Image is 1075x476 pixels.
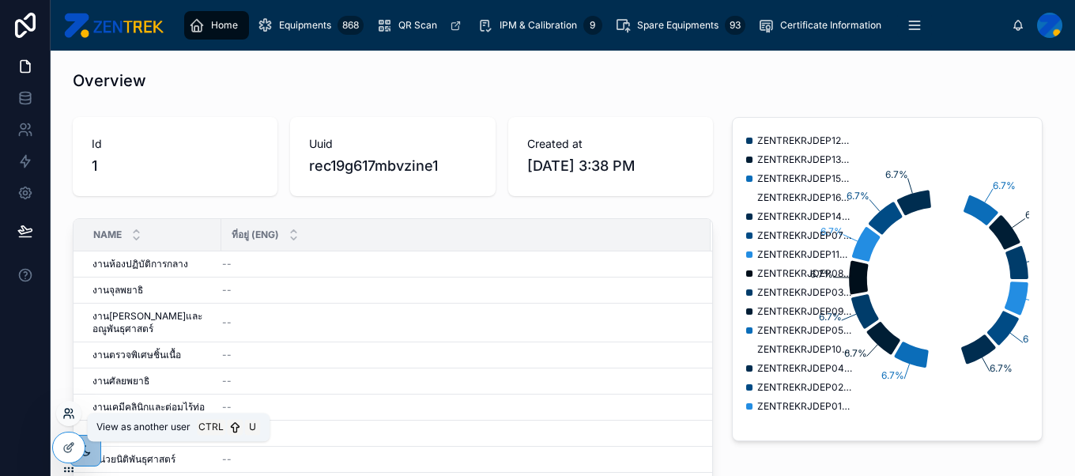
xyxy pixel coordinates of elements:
[881,369,904,381] tspan: 6.7%
[222,284,232,297] span: --
[757,191,852,204] span: ZENTREKRJDEP163VR5P
[211,19,238,32] span: Home
[279,19,331,32] span: Equipments
[92,453,175,466] span: หน่วยนิติพันธุศาสตร์
[757,153,852,166] span: ZENTREKRJDEP13YKYGX
[92,401,212,414] a: งานเคมีคลินิกและต่อมไร้ท่อ
[993,179,1016,191] tspan: 6.7%
[637,19,719,32] span: Spare Equipments
[583,16,602,35] div: 9
[92,349,181,361] span: งานตรวจพิเศษชิ้นเนื้อ
[63,13,164,38] img: App logo
[309,155,476,177] span: rec19g617mbvzine1
[92,375,212,387] a: งานศัลยพยาธิ
[990,362,1013,374] tspan: 6.7%
[757,134,852,147] span: ZENTREKRJDEP12NLTVF
[1025,209,1048,221] tspan: 6.7%
[92,453,212,466] a: หน่วยนิติพันธุศาสตร์
[338,16,364,35] div: 868
[92,284,212,297] a: งานจุลพยาธิ
[309,136,476,152] span: Uuid
[1023,333,1046,345] tspan: 6.7%
[847,190,869,202] tspan: 6.7%
[780,19,881,32] span: Certificate Information
[757,248,852,261] span: ZENTREKRJDEP11RAVFF
[885,168,908,180] tspan: 6.7%
[73,70,146,92] h1: Overview
[757,286,852,299] span: ZENTREKRJDEP03BXDO7
[500,19,577,32] span: IPM & Calibration
[527,155,694,177] span: [DATE] 3:38 PM
[527,136,694,152] span: Created at
[252,11,368,40] a: Equipments868
[92,258,212,270] a: งานห้องปฏิบัติการกลาง
[725,16,745,35] div: 93
[176,8,1012,43] div: scrollable content
[952,165,975,177] tspan: 6.7%
[753,11,892,40] a: Certificate Information
[92,136,258,152] span: Id
[92,284,143,297] span: งานจุลพยาธิ
[844,347,867,359] tspan: 6.7%
[222,375,232,387] span: --
[757,400,852,413] span: ZENTREKRJDEP01DDTOP
[757,172,852,185] span: ZENTREKRJDEP154JOYJ
[222,284,692,297] a: --
[93,229,122,241] span: Name
[398,19,437,32] span: QR Scan
[222,401,232,414] span: --
[232,229,279,241] span: ที่อยู่ (ENG)
[222,258,232,270] span: --
[222,258,692,270] a: --
[610,11,750,40] a: Spare Equipments93
[473,11,607,40] a: IPM & Calibration9
[92,155,258,177] span: 1
[96,421,190,433] span: View as another user
[757,229,852,242] span: ZENTREKRJDEP07HXLNC
[742,127,1032,431] div: chart
[92,310,212,335] a: งาน[PERSON_NAME]และอณูพันธุศาสตร์
[222,349,692,361] a: --
[222,427,692,440] a: --
[372,11,470,40] a: QR Scan
[757,343,852,356] span: ZENTREKRJDEP10BR67D
[222,453,692,466] a: --
[757,210,852,223] span: ZENTREKRJDEP14AYENT
[757,305,852,318] span: ZENTREKRJDEP096XLYO
[246,421,258,433] span: U
[222,401,692,414] a: --
[222,316,232,329] span: --
[948,375,971,387] tspan: 6.7%
[757,362,852,375] span: ZENTREKRJDEP04IVJQJ
[222,453,232,466] span: --
[222,316,692,329] a: --
[222,349,232,361] span: --
[757,267,852,280] span: ZENTREKRJDEP082O82K
[92,349,212,361] a: งานตรวจพิเศษชิ้นเนื้อ
[197,419,225,435] span: Ctrl
[222,375,692,387] a: --
[184,11,249,40] a: Home
[92,401,205,414] span: งานเคมีคลินิกและต่อมไร้ท่อ
[757,324,852,337] span: ZENTREKRJDEP050UVCT
[92,258,188,270] span: งานห้องปฏิบัติการกลาง
[757,381,852,394] span: ZENTREKRJDEP02RGRQM
[92,375,149,387] span: งานศัลยพยาธิ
